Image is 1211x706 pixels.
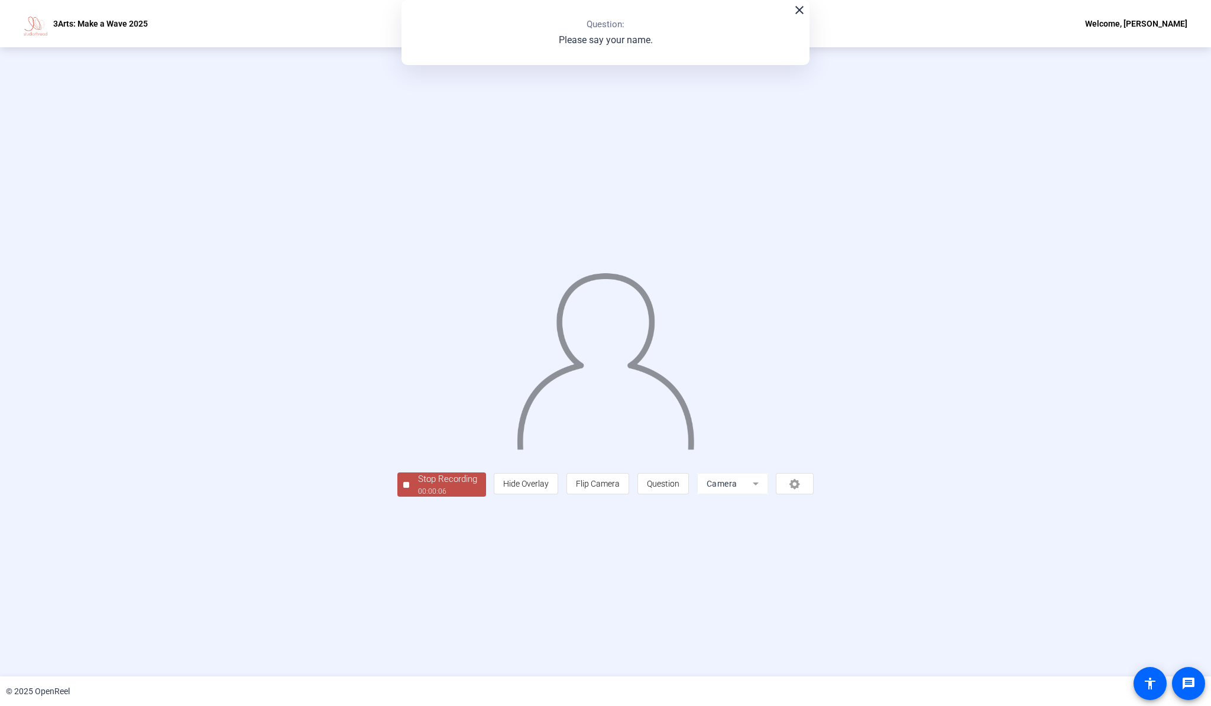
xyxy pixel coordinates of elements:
mat-icon: message [1181,676,1196,691]
button: Flip Camera [566,473,629,494]
span: Question [647,479,679,488]
div: Stop Recording [418,472,477,486]
img: OpenReel logo [24,12,47,35]
button: Question [637,473,689,494]
mat-icon: close [792,3,807,17]
div: © 2025 OpenReel [6,685,70,698]
button: Hide Overlay [494,473,558,494]
p: Question: [587,18,624,31]
p: 3Arts: Make a Wave 2025 [53,17,148,31]
span: Flip Camera [576,479,620,488]
mat-icon: accessibility [1143,676,1157,691]
button: Stop Recording00:00:06 [397,472,486,497]
img: overlay [516,263,696,450]
span: Hide Overlay [503,479,549,488]
div: 00:00:06 [418,486,477,497]
div: Welcome, [PERSON_NAME] [1085,17,1187,31]
p: Please say your name. [559,33,653,47]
